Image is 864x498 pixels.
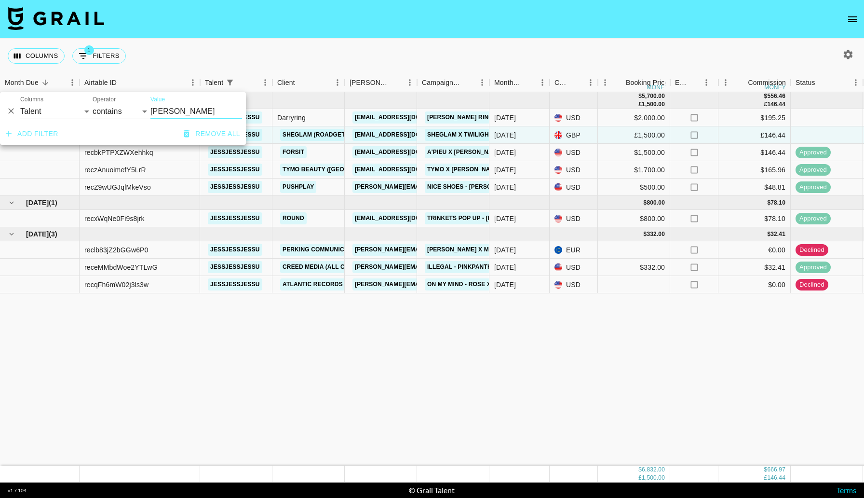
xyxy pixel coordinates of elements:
[84,148,153,157] div: recbkPTPXZWXehhkq
[5,73,39,92] div: Month Due
[644,230,647,238] div: $
[425,278,544,290] a: On my mind - Rose x [PERSON_NAME]
[638,474,642,482] div: £
[570,76,583,89] button: Sort
[770,199,785,207] div: 78.10
[718,109,791,126] div: $195.25
[425,129,495,141] a: Sheglam x Twilight
[20,96,43,104] label: Columns
[767,199,770,207] div: $
[409,485,455,495] div: © Grail Talent
[26,229,49,239] span: [DATE]
[2,125,62,143] button: Add filter
[84,263,158,272] div: receMMbdWoe2YTLwG
[49,198,57,207] span: ( 1 )
[272,109,345,126] div: Darryring
[796,280,828,290] span: declined
[764,84,786,90] div: money
[815,76,829,89] button: Sort
[223,76,237,89] button: Show filters
[352,278,510,290] a: [PERSON_NAME][EMAIL_ADDRESS][DOMAIN_NAME]
[642,466,665,474] div: 6,832.00
[791,73,863,92] div: Status
[258,75,272,90] button: Menu
[330,75,345,90] button: Menu
[208,164,262,176] a: jessjessjessu
[647,230,665,238] div: 332.00
[417,73,489,92] div: Campaign (Type)
[489,73,550,92] div: Month Due
[796,246,828,255] span: declined
[767,230,770,238] div: $
[494,280,516,290] div: Jul '25
[550,259,598,276] div: USD
[554,73,570,92] div: Currency
[494,214,516,223] div: Aug '25
[522,76,535,89] button: Sort
[26,198,49,207] span: [DATE]
[550,73,598,92] div: Currency
[718,179,791,196] div: $48.81
[598,144,670,161] div: $1,500.00
[272,73,345,92] div: Client
[598,210,670,227] div: $800.00
[550,210,598,227] div: USD
[352,181,510,193] a: [PERSON_NAME][EMAIL_ADDRESS][DOMAIN_NAME]
[5,227,18,241] button: hide children
[208,244,262,256] a: jessjessjessu
[280,278,355,290] a: Atlantic Records UK
[598,259,670,276] div: $332.00
[494,245,516,255] div: Jul '25
[796,73,815,92] div: Status
[764,100,768,109] div: £
[352,129,460,141] a: [EMAIL_ADDRESS][DOMAIN_NAME]
[550,276,598,293] div: USD
[8,48,65,64] button: Select columns
[280,181,316,193] a: PushPlay
[84,214,145,223] div: recxWqNe0Fi9s8jrk
[718,259,791,276] div: $32.41
[494,130,516,140] div: Sep '25
[39,76,52,89] button: Sort
[670,73,718,92] div: Expenses: Remove Commission?
[767,100,785,109] div: 146.44
[796,214,831,223] span: approved
[638,92,642,100] div: $
[598,75,612,90] button: Menu
[280,244,416,256] a: Perking communication HongKong Ltd.
[425,181,521,193] a: Nice Shoes - [PERSON_NAME]
[425,111,552,124] a: [PERSON_NAME] ring x [PERSON_NAME]
[425,146,506,158] a: A'PIEU x [PERSON_NAME]
[72,48,126,64] button: Show filters
[350,73,389,92] div: [PERSON_NAME]
[494,263,516,272] div: Jul '25
[494,113,516,123] div: Sep '25
[550,109,598,126] div: USD
[4,104,18,118] button: Delete
[280,261,380,273] a: Creed Media (All Campaigns)
[638,466,642,474] div: $
[718,126,791,144] div: £146.44
[352,212,460,224] a: [EMAIL_ADDRESS][DOMAIN_NAME]
[767,466,785,474] div: 666.97
[345,73,417,92] div: Booker
[598,179,670,196] div: $500.00
[208,212,262,224] a: jessjessjessu
[208,261,262,273] a: jessjessjessu
[150,104,242,119] input: Filter value
[425,261,510,273] a: Illegal - PinkPanthress
[84,165,146,175] div: reczAnuoimefY5LrR
[598,161,670,179] div: $1,700.00
[200,73,272,92] div: Talent
[688,76,702,89] button: Sort
[425,212,538,224] a: Trinkets Pop Up - [PERSON_NAME]
[208,181,262,193] a: jessjessjessu
[849,75,863,90] button: Menu
[352,164,460,176] a: [EMAIL_ADDRESS][DOMAIN_NAME]
[764,474,768,482] div: £
[117,76,130,89] button: Sort
[352,261,559,273] a: [PERSON_NAME][EMAIL_ADDRESS][PERSON_NAME][DOMAIN_NAME]
[208,278,262,290] a: jessjessjessu
[389,76,403,89] button: Sort
[718,161,791,179] div: $165.96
